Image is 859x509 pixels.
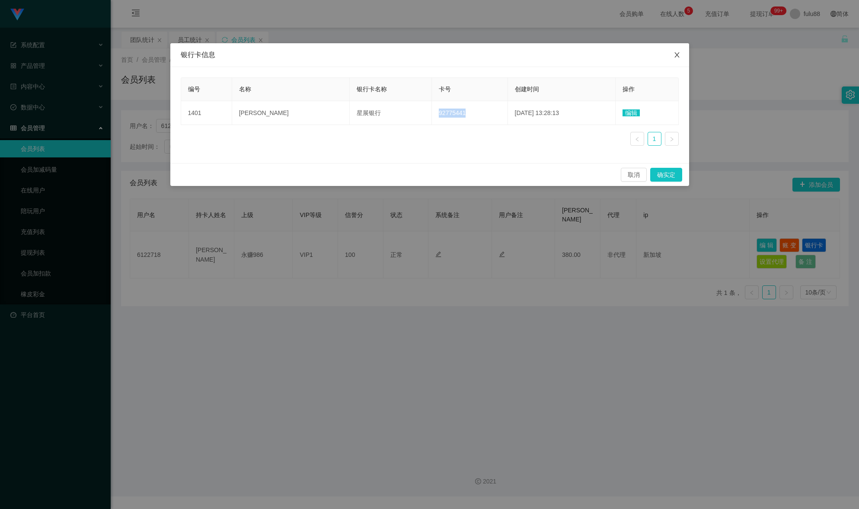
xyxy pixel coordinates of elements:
font: 卡号 [439,86,451,93]
button: 确实定 [650,168,682,182]
li: 1 [648,132,661,146]
font: 银行卡名称 [357,86,387,93]
font: 名称 [239,86,251,93]
i: 图标： 右 [669,137,674,142]
button: 取消 [621,168,647,182]
i: 图标： 左 [635,137,640,142]
font: 星展银行 [357,109,381,116]
font: [DATE] 13:28:13 [515,109,559,116]
font: 编号 [188,86,200,93]
li: 上一页 [630,132,644,146]
font: 1401 [188,109,201,116]
font: 操作 [623,86,635,93]
button: 关闭 [665,43,689,67]
font: [PERSON_NAME] [239,109,289,116]
i: 图标： 关闭 [674,51,680,58]
font: 92775441 [439,109,466,116]
font: 银行卡信息 [181,51,215,58]
li: 下一页 [665,132,679,146]
font: 1 [653,135,656,142]
font: 创建时间 [515,86,539,93]
font: 编辑 [625,109,637,116]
